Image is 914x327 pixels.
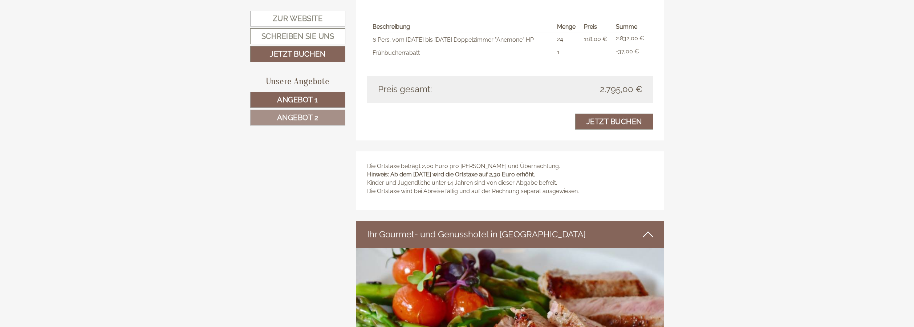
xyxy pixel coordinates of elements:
[277,113,318,122] span: Angebot 2
[554,46,581,59] td: 1
[584,36,607,42] span: 118,00 €
[554,33,581,46] td: 24
[367,171,535,178] strong: Hinweis: Ab dem [DATE] wird die Ortstaxe auf 2,30 Euro erhöht.
[250,46,345,62] a: Jetzt buchen
[250,11,345,26] a: Zur Website
[233,188,286,204] button: Senden
[554,21,581,33] th: Menge
[581,21,613,33] th: Preis
[367,162,653,195] p: Die Ortstaxe beträgt 2,00 Euro pro [PERSON_NAME] und Übernachtung. Kinder und Jugendliche unter 1...
[613,33,647,46] td: 2.832,00 €
[613,46,647,59] td: -37,00 €
[600,83,642,95] span: 2.795,00 €
[575,114,653,130] a: Jetzt buchen
[250,75,345,88] div: Unsere Angebote
[125,5,162,18] div: Dienstag
[373,33,554,46] td: 6 Pers. vom [DATE] bis [DATE] Doppelzimmer "Anemone" HP
[373,83,510,95] div: Preis gesamt:
[250,28,345,44] a: Schreiben Sie uns
[11,35,117,40] small: 11:49
[356,221,664,248] div: Ihr Gourmet- und Genusshotel in [GEOGRAPHIC_DATA]
[373,46,554,59] td: Frühbucherrabatt
[373,21,554,33] th: Beschreibung
[277,95,318,104] span: Angebot 1
[5,20,121,42] div: Guten Tag, wie können wir Ihnen helfen?
[11,21,117,27] div: [GEOGRAPHIC_DATA]
[613,21,647,33] th: Summe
